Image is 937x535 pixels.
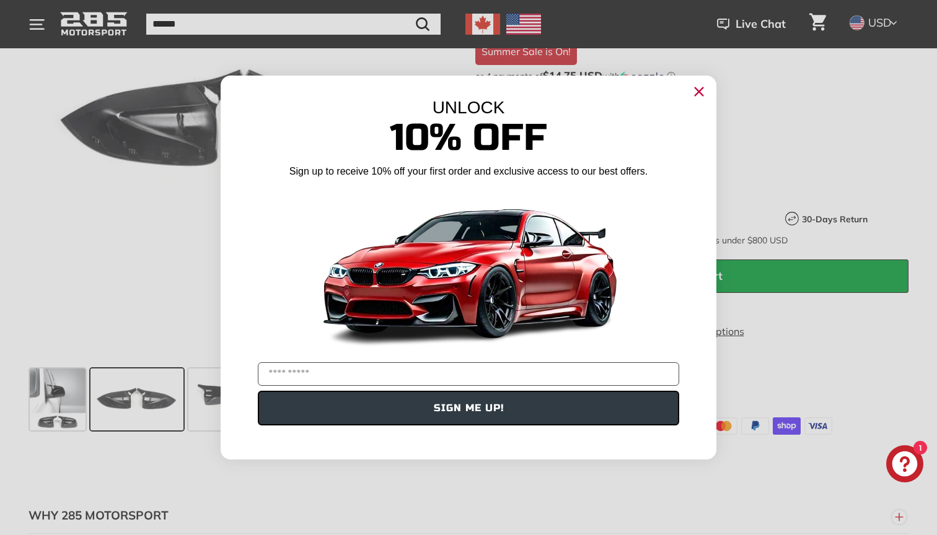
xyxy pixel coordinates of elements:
inbox-online-store-chat: Shopify online store chat [882,445,927,485]
img: Banner showing BMW 4 Series Body kit [314,183,623,357]
span: 10% Off [390,115,547,160]
button: SIGN ME UP! [258,391,679,425]
span: Sign up to receive 10% off your first order and exclusive access to our best offers. [289,166,648,176]
button: Close dialog [689,82,709,102]
input: YOUR EMAIL [258,362,679,386]
span: UNLOCK [433,98,505,117]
